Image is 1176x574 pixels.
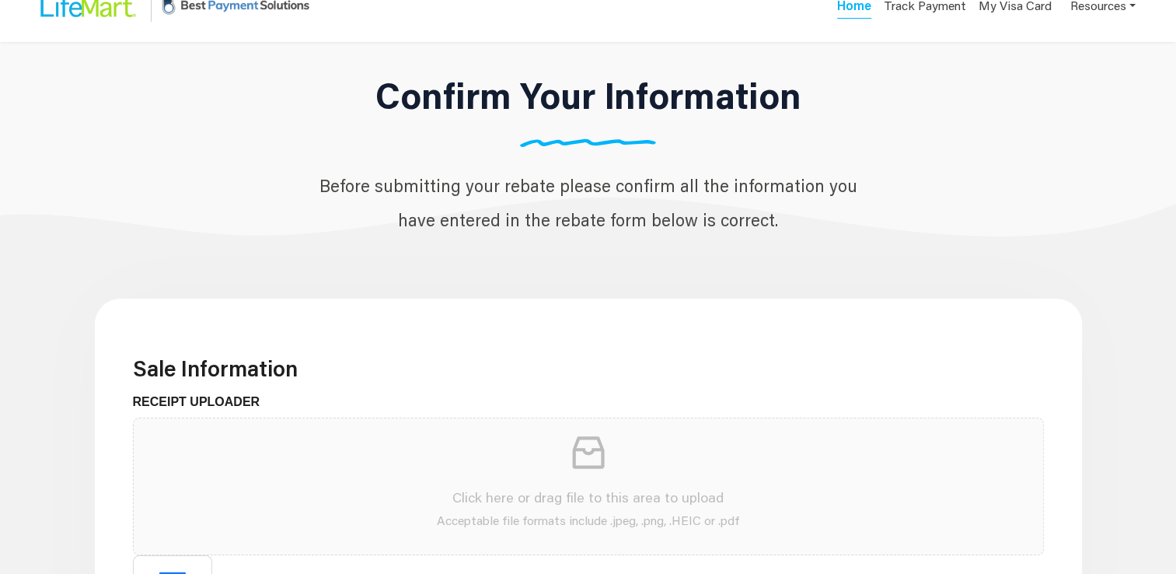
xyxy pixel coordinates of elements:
span: inboxClick here or drag file to this area to uploadAcceptable file formats include .jpeg, .png, .... [134,418,1043,555]
h1: Confirm Your Information [301,73,874,117]
p: Click here or drag file to this area to upload [146,487,1031,508]
img: Divider [513,138,662,147]
span: inbox [567,431,610,474]
label: RECEIPT UPLOADER [133,393,272,411]
p: Before submitting your rebate please confirm all the information you have entered in the rebate f... [301,169,874,237]
p: Acceptable file formats include .jpeg, .png, .HEIC or .pdf [146,511,1031,530]
h3: Sale Information [133,355,1044,382]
